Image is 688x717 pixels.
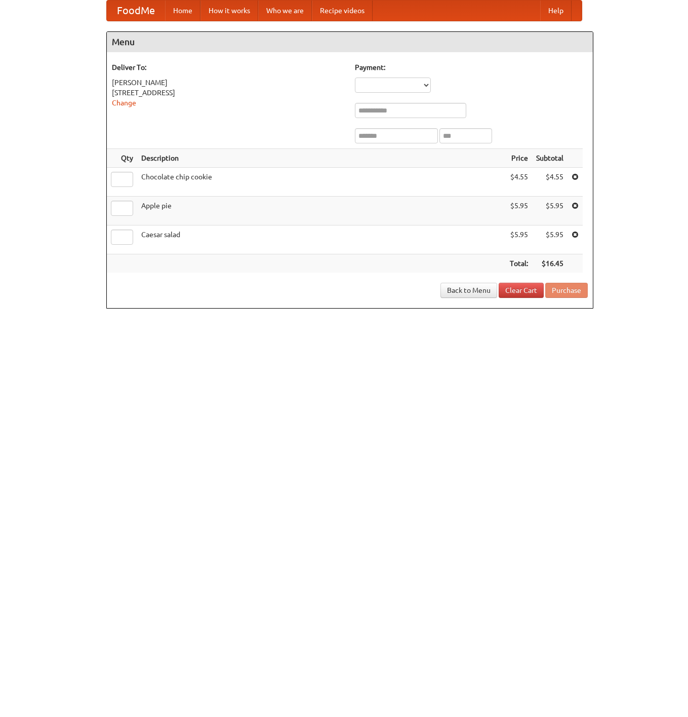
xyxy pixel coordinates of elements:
[107,149,137,168] th: Qty
[540,1,572,21] a: Help
[440,283,497,298] a: Back to Menu
[312,1,373,21] a: Recipe videos
[258,1,312,21] a: Who we are
[137,197,506,225] td: Apple pie
[506,225,532,254] td: $5.95
[112,78,345,88] div: [PERSON_NAME]
[506,168,532,197] td: $4.55
[112,88,345,98] div: [STREET_ADDRESS]
[355,62,588,72] h5: Payment:
[499,283,544,298] a: Clear Cart
[107,1,165,21] a: FoodMe
[107,32,593,52] h4: Menu
[137,149,506,168] th: Description
[532,225,568,254] td: $5.95
[112,62,345,72] h5: Deliver To:
[532,197,568,225] td: $5.95
[165,1,200,21] a: Home
[532,168,568,197] td: $4.55
[137,168,506,197] td: Chocolate chip cookie
[532,254,568,273] th: $16.45
[506,254,532,273] th: Total:
[200,1,258,21] a: How it works
[532,149,568,168] th: Subtotal
[112,99,136,107] a: Change
[545,283,588,298] button: Purchase
[506,197,532,225] td: $5.95
[137,225,506,254] td: Caesar salad
[506,149,532,168] th: Price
